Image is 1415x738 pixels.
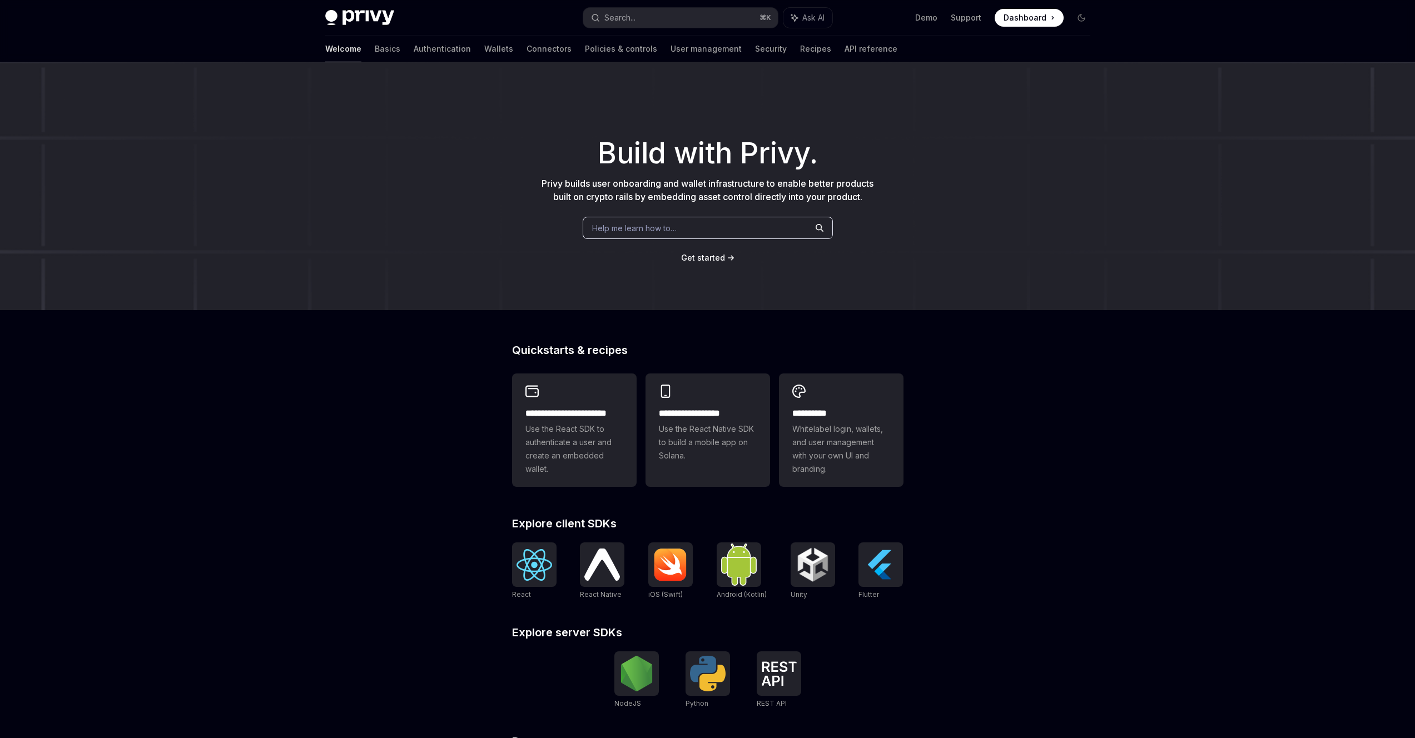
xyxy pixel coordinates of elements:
a: NodeJSNodeJS [614,651,659,709]
button: Search...⌘K [583,8,778,28]
img: React [517,549,552,581]
img: dark logo [325,10,394,26]
span: Use the React SDK to authenticate a user and create an embedded wallet. [525,422,623,476]
div: Search... [604,11,635,24]
a: Wallets [484,36,513,62]
a: API reference [845,36,897,62]
a: Support [951,12,981,23]
a: Policies & controls [585,36,657,62]
a: Basics [375,36,400,62]
span: Explore client SDKs [512,518,617,529]
img: Unity [795,547,831,582]
a: User management [671,36,742,62]
span: Use the React Native SDK to build a mobile app on Solana. [659,422,757,462]
img: NodeJS [619,656,654,691]
a: UnityUnity [791,542,835,600]
span: REST API [757,699,787,707]
span: NodeJS [614,699,641,707]
button: Ask AI [783,8,832,28]
span: Ask AI [802,12,825,23]
a: ReactReact [512,542,557,600]
span: Privy builds user onboarding and wallet infrastructure to enable better products built on crypto ... [542,178,873,202]
span: iOS (Swift) [648,590,683,599]
a: iOS (Swift)iOS (Swift) [648,542,693,600]
a: PythonPython [686,651,730,709]
span: Python [686,699,708,707]
img: Android (Kotlin) [721,543,757,585]
a: **** **** **** ***Use the React Native SDK to build a mobile app on Solana. [646,373,770,487]
span: Get started [681,253,725,262]
a: Get started [681,252,725,263]
span: Android (Kotlin) [717,590,767,599]
span: Help me learn how to… [592,222,677,234]
span: Explore server SDKs [512,627,622,638]
a: Welcome [325,36,361,62]
span: Whitelabel login, wallets, and user management with your own UI and branding. [792,422,890,476]
button: Toggle dark mode [1073,9,1090,27]
a: Dashboard [995,9,1064,27]
a: Security [755,36,787,62]
span: React [512,590,531,599]
a: Android (Kotlin)Android (Kotlin) [717,542,767,600]
span: Dashboard [1004,12,1046,23]
a: Demo [915,12,937,23]
a: FlutterFlutter [858,542,903,600]
span: Flutter [858,590,879,599]
a: REST APIREST API [757,651,801,709]
img: React Native [584,548,620,580]
span: Unity [791,590,807,599]
a: Connectors [527,36,572,62]
span: ⌘ K [759,13,771,22]
span: Quickstarts & recipes [512,345,628,356]
a: **** *****Whitelabel login, wallets, and user management with your own UI and branding. [779,373,903,487]
img: Flutter [863,547,898,582]
span: Build with Privy. [598,143,818,163]
span: React Native [580,590,622,599]
a: Authentication [414,36,471,62]
a: Recipes [800,36,831,62]
a: React NativeReact Native [580,542,624,600]
img: Python [690,656,726,691]
img: REST API [761,661,797,686]
img: iOS (Swift) [653,548,688,581]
